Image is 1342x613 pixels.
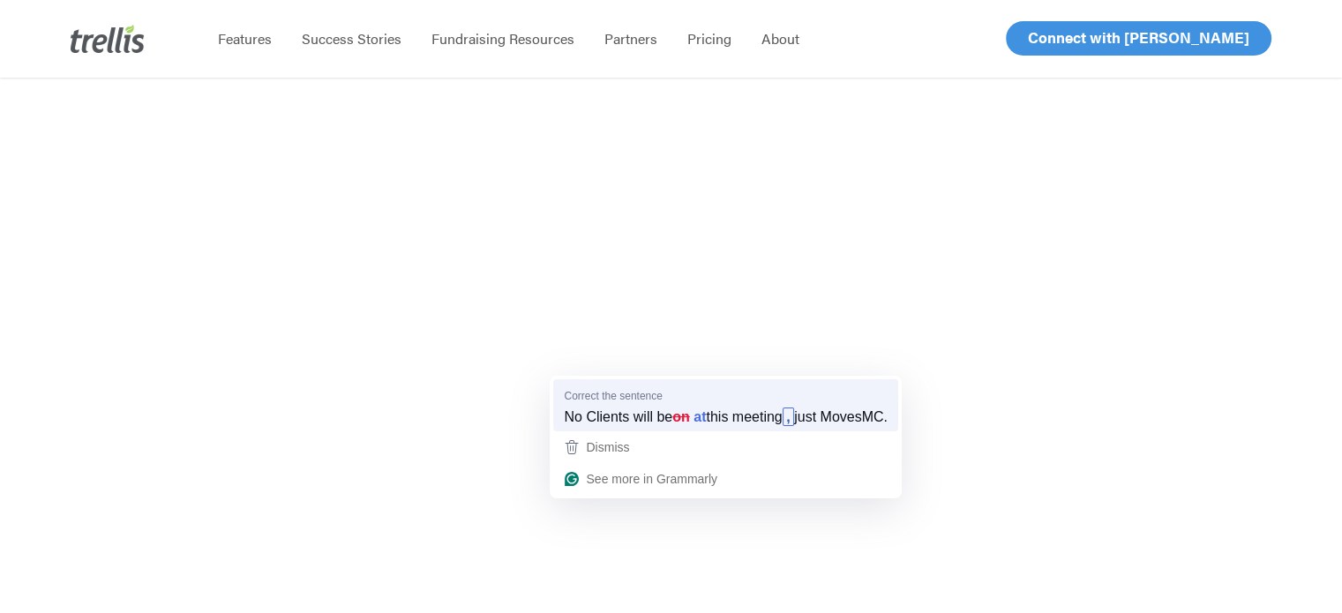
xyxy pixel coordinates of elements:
[203,30,287,48] a: Features
[71,25,145,53] img: Trellis
[287,30,416,48] a: Success Stories
[1006,21,1271,56] a: Connect with [PERSON_NAME]
[589,30,672,48] a: Partners
[302,28,401,49] span: Success Stories
[687,28,731,49] span: Pricing
[761,28,799,49] span: About
[746,30,814,48] a: About
[431,28,574,49] span: Fundraising Resources
[672,30,746,48] a: Pricing
[416,30,589,48] a: Fundraising Resources
[604,28,657,49] span: Partners
[1028,26,1249,48] span: Connect with [PERSON_NAME]
[218,28,272,49] span: Features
